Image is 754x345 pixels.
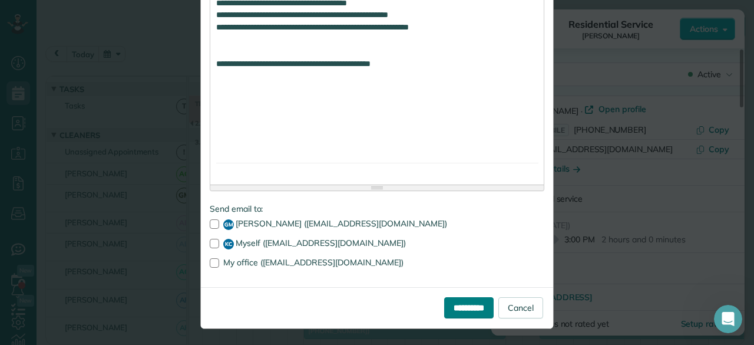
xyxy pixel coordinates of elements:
label: My office ([EMAIL_ADDRESS][DOMAIN_NAME]) [210,258,544,267]
span: GM [223,219,234,230]
label: [PERSON_NAME] ([EMAIL_ADDRESS][DOMAIN_NAME]) [210,219,544,230]
div: Resize [210,185,544,190]
label: Send email to: [210,203,544,215]
a: Cancel [498,297,543,318]
label: Myself ([EMAIL_ADDRESS][DOMAIN_NAME]) [210,239,544,249]
iframe: Intercom live chat [714,305,742,333]
span: KC [223,239,234,249]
